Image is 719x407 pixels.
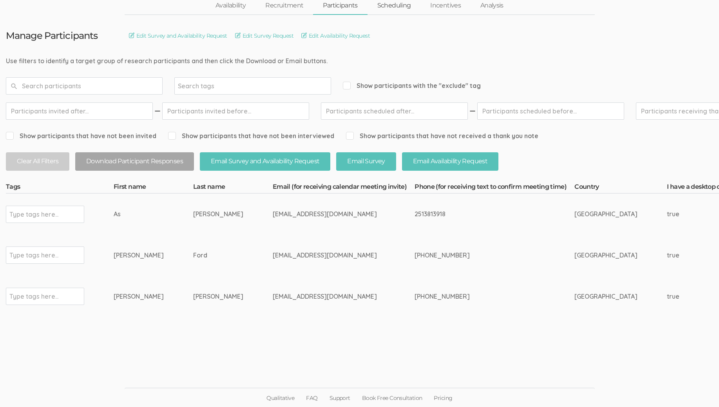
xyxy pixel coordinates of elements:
[402,152,498,171] button: Email Availability Request
[415,183,574,193] th: Phone (for receiving text to confirm meeting time)
[273,210,385,219] div: [EMAIL_ADDRESS][DOMAIN_NAME]
[200,152,330,171] button: Email Survey and Availability Request
[680,369,719,407] iframe: Chat Widget
[574,292,638,301] div: [GEOGRAPHIC_DATA]
[273,292,385,301] div: [EMAIL_ADDRESS][DOMAIN_NAME]
[415,292,545,301] div: [PHONE_NUMBER]
[9,209,58,219] input: Type tags here...
[574,210,638,219] div: [GEOGRAPHIC_DATA]
[574,251,638,260] div: [GEOGRAPHIC_DATA]
[6,131,156,141] span: Show participants that have not been invited
[301,31,370,40] a: Edit Availability Request
[346,131,538,141] span: Show participants that have not received a thank you note
[477,102,624,120] input: Participants scheduled before...
[193,183,273,193] th: Last name
[343,81,481,90] span: Show participants with the "exclude" tag
[162,102,309,120] input: Participants invited before...
[273,251,385,260] div: [EMAIL_ADDRESS][DOMAIN_NAME]
[469,102,476,120] img: dash.svg
[6,102,153,120] input: Participants invited after...
[168,131,334,141] span: Show participants that have not been interviewed
[9,291,58,301] input: Type tags here...
[574,183,667,193] th: Country
[114,251,164,260] div: [PERSON_NAME]
[6,77,163,95] input: Search participants
[114,210,164,219] div: As
[235,31,293,40] a: Edit Survey Request
[415,210,545,219] div: 2513813918
[193,292,243,301] div: [PERSON_NAME]
[415,251,545,260] div: [PHONE_NUMBER]
[336,152,396,171] button: Email Survey
[114,292,164,301] div: [PERSON_NAME]
[321,102,468,120] input: Participants scheduled after...
[75,152,194,171] button: Download Participant Responses
[178,81,227,91] input: Search tags
[154,102,161,120] img: dash.svg
[273,183,415,193] th: Email (for receiving calendar meeting invite)
[114,183,193,193] th: First name
[193,210,243,219] div: [PERSON_NAME]
[6,31,98,41] h3: Manage Participants
[129,31,227,40] a: Edit Survey and Availability Request
[6,152,69,171] button: Clear All Filters
[193,251,243,260] div: Ford
[6,183,114,193] th: Tags
[9,250,58,260] input: Type tags here...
